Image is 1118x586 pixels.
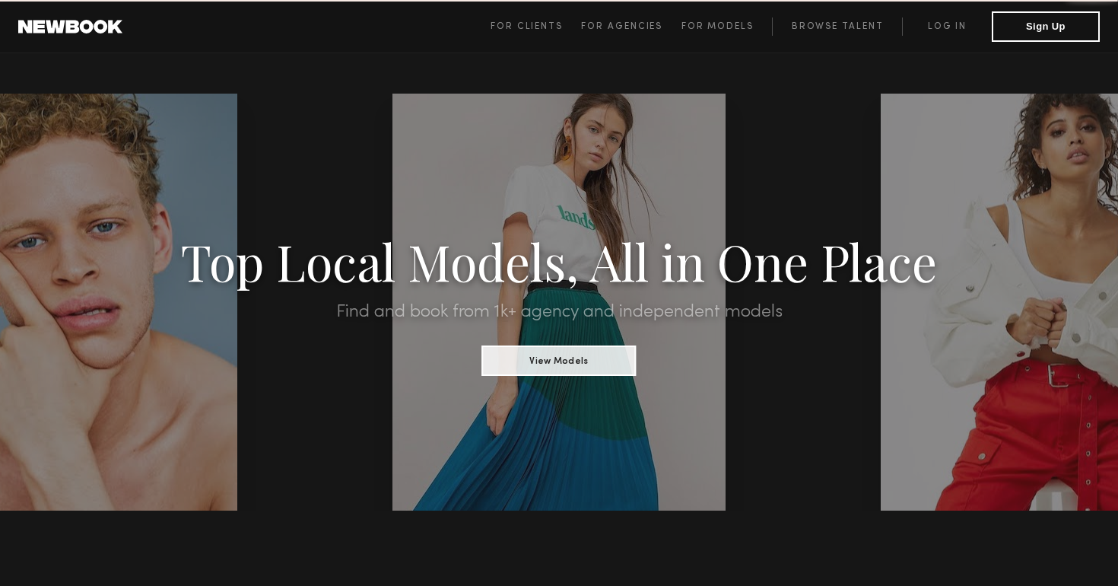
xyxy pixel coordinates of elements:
[491,18,581,36] a: For Clients
[581,18,681,36] a: For Agencies
[84,237,1034,285] h1: Top Local Models, All in One Place
[681,22,754,31] span: For Models
[992,11,1100,42] button: Sign Up
[482,351,637,368] a: View Models
[681,18,773,36] a: For Models
[84,303,1034,321] h2: Find and book from 1k+ agency and independent models
[491,22,563,31] span: For Clients
[772,18,902,36] a: Browse Talent
[902,18,992,36] a: Log in
[482,346,637,376] button: View Models
[581,22,662,31] span: For Agencies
